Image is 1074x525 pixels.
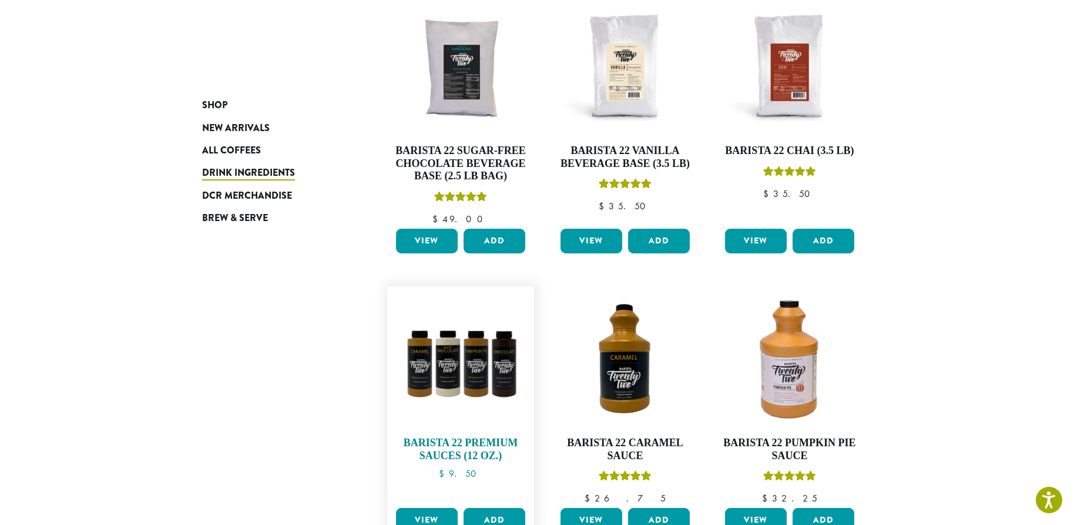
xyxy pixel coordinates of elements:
[763,469,816,487] div: Rated 5.00 out of 5
[628,229,690,253] button: Add
[762,492,772,504] span: $
[464,229,525,253] button: Add
[599,469,652,487] div: Rated 5.00 out of 5
[599,200,609,212] span: $
[722,145,857,158] h4: Barista 22 Chai (3.5 lb)
[202,121,270,136] span: New Arrivals
[439,467,449,480] span: $
[393,292,528,503] a: Barista 22 Premium Sauces (12 oz.) $9.50
[722,292,857,427] img: DP3239.64-oz.01.default.png
[202,166,295,180] span: Drink Ingredients
[393,145,528,183] h4: Barista 22 Sugar-Free Chocolate Beverage Base (2.5 lb bag)
[202,189,292,203] span: DCR Merchandise
[202,162,343,184] a: Drink Ingredients
[599,177,652,195] div: Rated 5.00 out of 5
[393,292,528,427] img: B22SauceSqueeze_All-300x300.png
[763,188,815,200] bdi: 35.50
[202,139,343,162] a: All Coffees
[793,229,854,253] button: Add
[599,200,651,212] bdi: 35.50
[202,116,343,139] a: New Arrivals
[558,292,693,503] a: Barista 22 Caramel SauceRated 5.00 out of 5 $26.75
[558,292,693,427] img: B22-Caramel-Sauce_Stock-e1709240861679.png
[722,292,857,503] a: Barista 22 Pumpkin Pie SauceRated 5.00 out of 5 $32.25
[439,467,482,480] bdi: 9.50
[434,190,487,208] div: Rated 5.00 out of 5
[725,229,787,253] a: View
[561,229,622,253] a: View
[202,143,261,158] span: All Coffees
[558,145,693,170] h4: Barista 22 Vanilla Beverage Base (3.5 lb)
[762,492,817,504] bdi: 32.25
[585,492,666,504] bdi: 26.75
[202,211,268,226] span: Brew & Serve
[432,213,488,225] bdi: 49.00
[558,437,693,462] h4: Barista 22 Caramel Sauce
[202,207,343,229] a: Brew & Serve
[396,229,458,253] a: View
[202,98,227,113] span: Shop
[585,492,595,504] span: $
[202,185,343,207] a: DCR Merchandise
[763,165,816,182] div: Rated 5.00 out of 5
[393,437,528,462] h4: Barista 22 Premium Sauces (12 oz.)
[432,213,442,225] span: $
[763,188,773,200] span: $
[202,94,343,116] a: Shop
[722,437,857,462] h4: Barista 22 Pumpkin Pie Sauce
